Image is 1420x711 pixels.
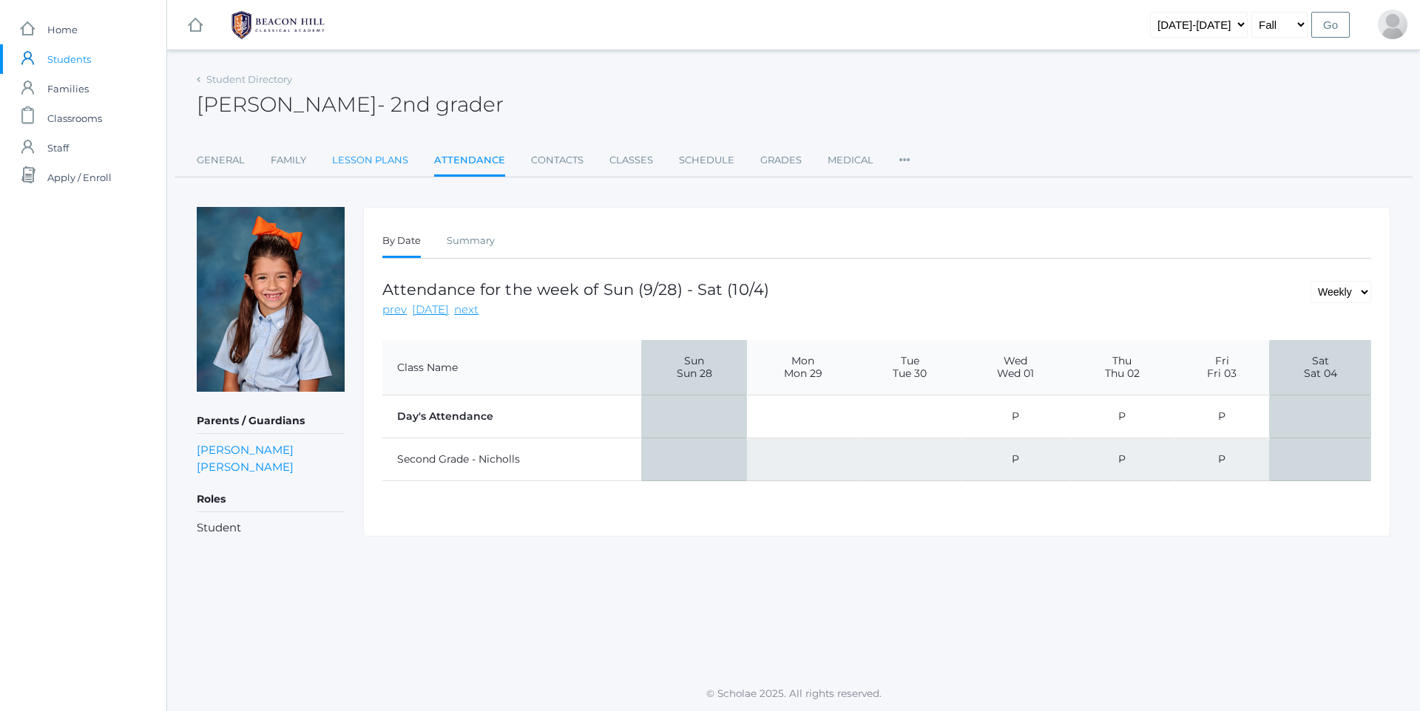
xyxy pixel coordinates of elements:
div: Vanessa Benson [1378,10,1407,39]
h1: Attendance for the week of Sun (9/28) - Sat (10/4) [382,281,769,298]
a: [DATE] [412,302,449,319]
span: Staff [47,133,69,163]
a: Medical [828,146,873,175]
span: Fri 03 [1186,367,1258,380]
a: next [454,302,479,319]
th: Class Name [382,340,641,395]
input: Go [1311,12,1350,38]
span: Thu 02 [1081,367,1163,380]
a: Schedule [679,146,734,175]
a: By Date [382,226,421,258]
p: © Scholae 2025. All rights reserved. [167,686,1420,701]
td: P [961,395,1070,438]
a: Attendance [434,146,505,177]
h2: [PERSON_NAME] [197,93,504,116]
a: [PERSON_NAME] [197,458,294,475]
img: 1_BHCALogos-05.png [223,7,334,44]
h5: Parents / Guardians [197,409,345,434]
td: P [1070,438,1174,481]
span: Classrooms [47,103,102,133]
td: P [1070,395,1174,438]
h5: Roles [197,487,345,512]
span: Sun 28 [652,367,736,380]
a: prev [382,302,407,319]
span: - 2nd grader [377,92,504,117]
span: Mon 29 [758,367,847,380]
li: Student [197,520,345,537]
td: Second Grade - Nicholls [382,438,641,481]
span: Families [47,74,89,103]
span: Students [47,44,91,74]
strong: Day's Attendance [397,409,493,423]
td: P [1174,438,1269,481]
a: Grades [760,146,802,175]
span: Apply / Enroll [47,163,112,192]
span: Tue 30 [870,367,950,380]
span: Wed 01 [973,367,1059,380]
th: Fri [1174,340,1269,395]
th: Thu [1070,340,1174,395]
a: Contacts [531,146,584,175]
a: [PERSON_NAME] [197,441,294,458]
a: Classes [609,146,653,175]
td: P [961,438,1070,481]
th: Sun [641,340,747,395]
th: Wed [961,340,1070,395]
th: Tue [859,340,961,395]
a: General [197,146,245,175]
span: Sat 04 [1280,367,1360,380]
span: Home [47,15,78,44]
a: Student Directory [206,73,292,85]
img: Alexandra Benson [197,207,345,392]
th: Sat [1269,340,1371,395]
a: Lesson Plans [332,146,408,175]
a: Family [271,146,306,175]
th: Mon [747,340,858,395]
a: Summary [447,226,495,256]
td: P [1174,395,1269,438]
